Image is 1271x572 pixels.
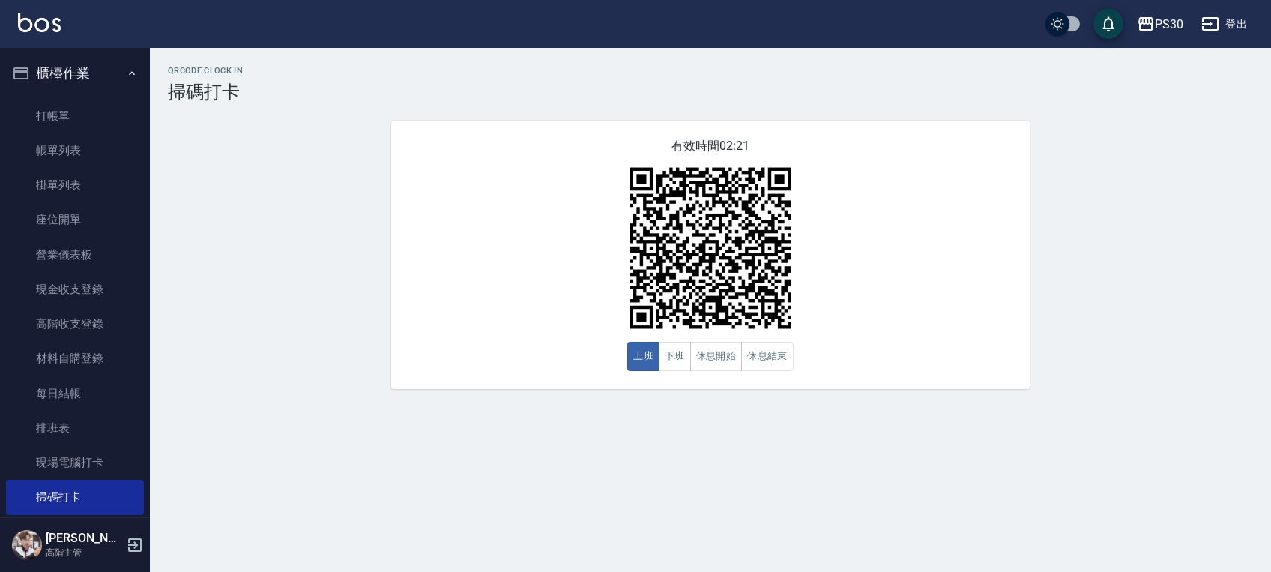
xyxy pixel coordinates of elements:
[6,341,144,376] a: 材料自購登錄
[627,342,659,371] button: 上班
[6,202,144,237] a: 座位開單
[18,13,61,32] img: Logo
[6,376,144,411] a: 每日結帳
[6,133,144,168] a: 帳單列表
[1155,15,1183,34] div: PS30
[6,272,144,307] a: 現金收支登錄
[168,66,1253,76] h2: QRcode Clock In
[6,445,144,480] a: 現場電腦打卡
[1093,9,1123,39] button: save
[6,307,144,341] a: 高階收支登錄
[690,342,743,371] button: 休息開始
[6,411,144,445] a: 排班表
[6,54,144,93] button: 櫃檯作業
[1131,9,1189,40] button: PS30
[1195,10,1253,38] button: 登出
[6,238,144,272] a: 營業儀表板
[741,342,794,371] button: 休息結束
[46,531,122,546] h5: [PERSON_NAME]
[6,168,144,202] a: 掛單列表
[6,99,144,133] a: 打帳單
[168,82,1253,103] h3: 掃碼打卡
[659,342,691,371] button: 下班
[12,530,42,560] img: Person
[6,480,144,514] a: 掃碼打卡
[391,121,1030,389] div: 有效時間 02:21
[46,546,122,559] p: 高階主管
